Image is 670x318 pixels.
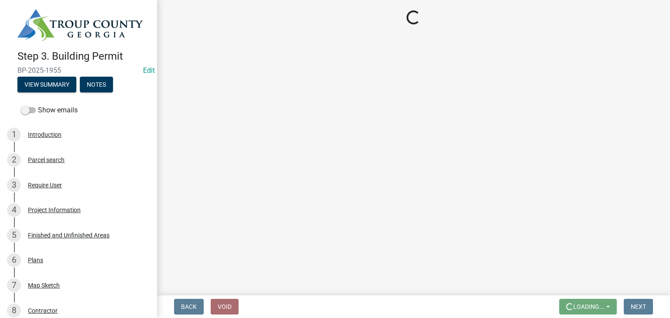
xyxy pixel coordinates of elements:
[7,203,21,217] div: 4
[559,299,617,315] button: Loading...
[7,228,21,242] div: 5
[28,282,60,288] div: Map Sketch
[28,308,58,314] div: Contractor
[17,50,150,63] h4: Step 3. Building Permit
[28,232,109,238] div: Finished and Unfinished Areas
[17,9,143,41] img: Troup County, Georgia
[80,77,113,92] button: Notes
[181,303,197,310] span: Back
[28,132,62,138] div: Introduction
[624,299,653,315] button: Next
[573,303,605,310] span: Loading...
[28,257,43,263] div: Plans
[7,153,21,167] div: 2
[17,81,76,88] wm-modal-confirm: Summary
[80,81,113,88] wm-modal-confirm: Notes
[7,253,21,267] div: 6
[17,77,76,92] button: View Summary
[17,66,140,74] span: BP-2025-1955
[28,207,81,213] div: Project Information
[143,66,155,74] a: Edit
[631,303,646,310] span: Next
[174,299,204,315] button: Back
[28,157,65,163] div: Parcel search
[21,105,78,115] label: Show emails
[7,128,21,142] div: 1
[7,278,21,292] div: 7
[211,299,239,315] button: Void
[28,182,62,188] div: Require User
[143,66,155,74] wm-modal-confirm: Edit Application Number
[7,178,21,192] div: 3
[7,304,21,318] div: 8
